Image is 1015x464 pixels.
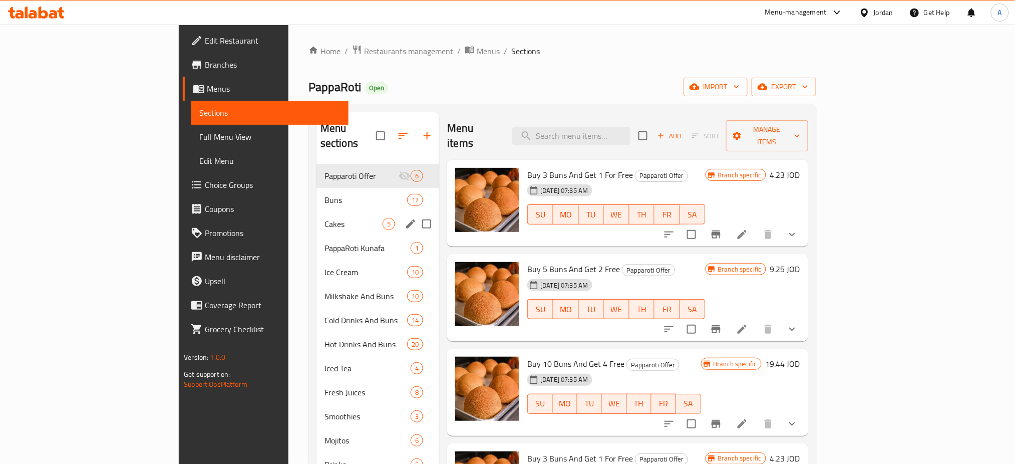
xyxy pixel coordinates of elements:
li: / [504,45,507,57]
span: Select all sections [370,125,391,146]
button: sort-choices [657,222,681,247]
div: Papparoti Offer6 [316,164,439,188]
input: search [512,127,630,145]
span: TH [633,207,651,222]
div: Papparoti Offer [635,170,688,182]
span: Restaurants management [364,45,453,57]
span: FR [655,396,672,411]
div: items [407,266,423,278]
span: 20 [408,340,423,349]
div: items [383,218,395,230]
button: sort-choices [657,412,681,436]
img: Buy 5 Buns And Get 2 Free [455,262,519,326]
span: Coverage Report [205,299,341,311]
span: TH [631,396,647,411]
a: Menu disclaimer [183,245,349,269]
span: Open [365,84,388,92]
span: Buy 10 Buns And Get 4 Free [527,356,624,371]
div: Buns [324,194,407,206]
button: SA [680,204,706,224]
span: Mojitos [324,434,411,446]
a: Coupons [183,197,349,221]
div: Jordan [874,7,893,18]
a: Edit menu item [736,228,748,241]
span: 4 [411,364,423,373]
h2: Menu items [447,121,500,151]
div: Ice Cream [324,266,407,278]
div: Iced Tea4 [316,356,439,380]
button: TH [629,299,655,319]
button: Add [653,128,686,144]
div: items [411,242,423,254]
button: TU [579,204,604,224]
span: 3 [411,412,423,421]
span: Hot Drinks And Buns [324,338,407,350]
span: 6 [411,171,423,181]
span: TU [583,302,600,317]
span: 10 [408,292,423,301]
a: Coverage Report [183,293,349,317]
svg: Show Choices [786,323,798,335]
span: Select section first [686,128,726,144]
span: Add item [653,128,686,144]
span: Iced Tea [324,362,411,374]
h6: 19.44 JOD [766,357,800,371]
div: Milkshake And Buns10 [316,284,439,308]
span: Branch specific [710,359,761,369]
div: items [407,194,423,206]
div: Menu-management [765,7,827,19]
button: TH [627,394,651,414]
div: items [411,434,423,446]
button: SU [527,204,553,224]
span: Fresh Juices [324,386,411,398]
button: WE [604,299,629,319]
div: Cold Drinks And Buns14 [316,308,439,332]
span: FR [658,207,676,222]
span: Edit Menu [199,155,341,167]
button: export [752,78,816,96]
span: Buy 3 Buns And Get 1 For Free [527,167,633,182]
div: Smoothies3 [316,404,439,428]
svg: Inactive section [399,170,411,182]
a: Edit Menu [191,149,349,173]
span: Version: [184,351,208,364]
span: 14 [408,316,423,325]
div: Ice Cream10 [316,260,439,284]
div: Smoothies [324,410,411,422]
button: TU [577,394,602,414]
a: Full Menu View [191,125,349,149]
button: show more [780,412,804,436]
a: Menus [465,45,500,58]
div: Mojitos6 [316,428,439,452]
div: PappaRoti Kunafa1 [316,236,439,260]
span: Sort sections [391,124,415,148]
div: Cakes [324,218,383,230]
span: Edit Restaurant [205,35,341,47]
div: Fresh Juices8 [316,380,439,404]
span: PappaRoti Kunafa [324,242,411,254]
span: Papparoti Offer [324,170,399,182]
span: Choice Groups [205,179,341,191]
div: Papparoti Offer [622,264,675,276]
span: Get support on: [184,368,230,381]
span: Grocery Checklist [205,323,341,335]
span: Papparoti Offer [635,170,688,181]
div: items [407,290,423,302]
span: WE [608,207,625,222]
span: Coupons [205,203,341,215]
span: Select to update [681,319,702,340]
div: Cold Drinks And Buns [324,314,407,326]
button: TH [629,204,655,224]
span: MO [557,207,575,222]
button: SA [680,299,706,319]
span: 17 [408,195,423,205]
span: Buy 5 Buns And Get 2 Free [527,262,620,277]
div: Open [365,82,388,94]
a: Upsell [183,269,349,293]
span: import [692,81,740,93]
a: Support.OpsPlatform [184,378,247,391]
span: TU [581,396,598,411]
span: Menus [477,45,500,57]
span: Menu disclaimer [205,251,341,263]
